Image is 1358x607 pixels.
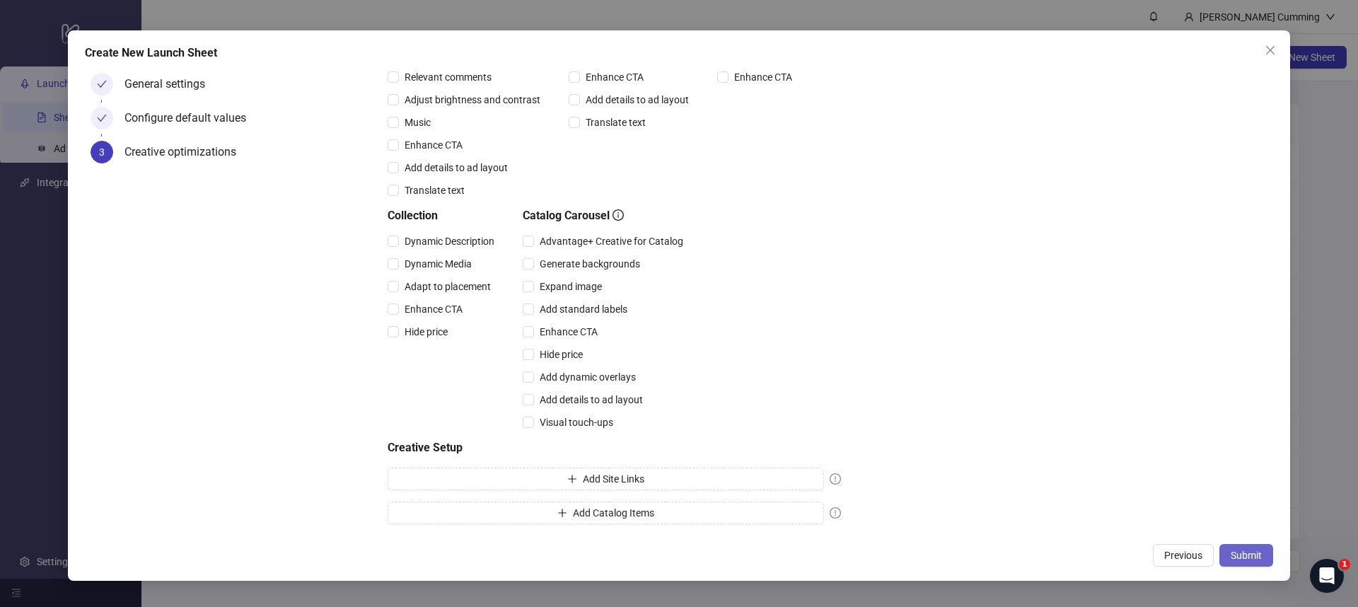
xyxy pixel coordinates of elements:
[573,507,654,519] span: Add Catalog Items
[399,279,497,294] span: Adapt to placement
[1259,39,1282,62] button: Close
[557,508,567,518] span: plus
[534,324,603,340] span: Enhance CTA
[534,256,646,272] span: Generate backgrounds
[399,301,468,317] span: Enhance CTA
[388,207,500,224] h5: Collection
[534,301,633,317] span: Add standard labels
[124,107,257,129] div: Configure default values
[388,439,841,456] h5: Creative Setup
[534,279,608,294] span: Expand image
[534,233,689,249] span: Advantage+ Creative for Catalog
[1265,45,1276,56] span: close
[580,92,695,108] span: Add details to ad layout
[523,207,689,224] h5: Catalog Carousel
[399,233,500,249] span: Dynamic Description
[580,115,651,130] span: Translate text
[399,183,470,198] span: Translate text
[399,137,468,153] span: Enhance CTA
[534,369,642,385] span: Add dynamic overlays
[97,113,107,123] span: check
[124,73,216,96] div: General settings
[1164,550,1202,561] span: Previous
[399,69,497,85] span: Relevant comments
[99,146,105,158] span: 3
[388,468,824,490] button: Add Site Links
[534,347,588,362] span: Hide price
[1153,544,1214,567] button: Previous
[567,474,577,484] span: plus
[583,473,644,485] span: Add Site Links
[399,256,477,272] span: Dynamic Media
[399,324,453,340] span: Hide price
[399,92,546,108] span: Adjust brightness and contrast
[1231,550,1262,561] span: Submit
[1219,544,1273,567] button: Submit
[124,141,248,163] div: Creative optimizations
[399,160,513,175] span: Add details to ad layout
[399,115,436,130] span: Music
[580,69,649,85] span: Enhance CTA
[388,502,824,524] button: Add Catalog Items
[830,507,841,519] span: exclamation-circle
[534,392,649,407] span: Add details to ad layout
[97,79,107,89] span: check
[1310,559,1344,593] iframe: Intercom live chat
[613,209,624,221] span: info-circle
[1339,559,1350,570] span: 1
[85,45,1273,62] div: Create New Launch Sheet
[729,69,798,85] span: Enhance CTA
[534,415,619,430] span: Visual touch-ups
[830,473,841,485] span: exclamation-circle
